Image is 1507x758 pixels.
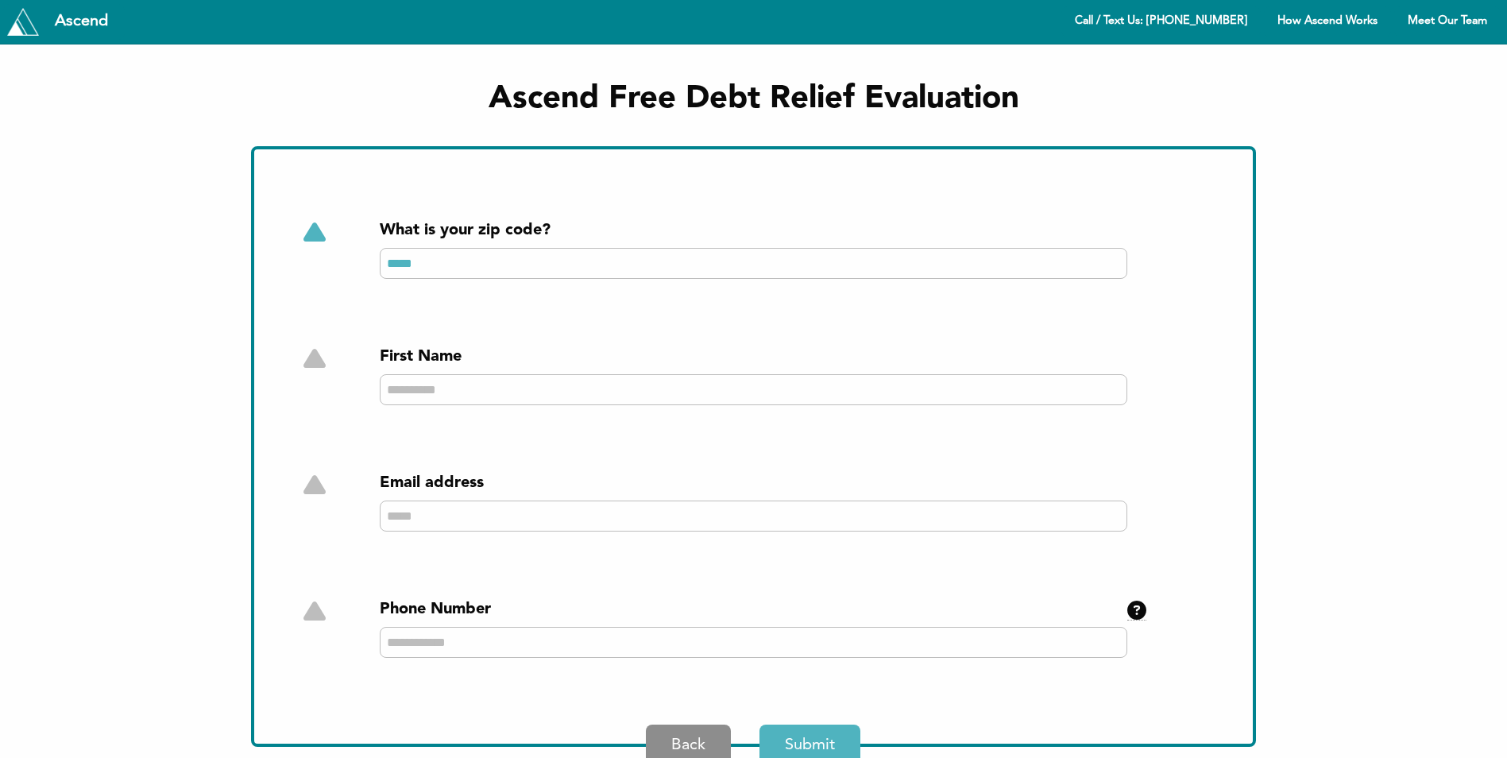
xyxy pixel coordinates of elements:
a: Meet Our Team [1394,6,1501,37]
a: Call / Text Us: [PHONE_NUMBER] [1061,6,1261,37]
div: What is your zip code? [380,219,1127,242]
h1: Ascend Free Debt Relief Evaluation [489,77,1019,122]
div: Phone Number [380,598,1127,621]
div: First Name [380,346,1127,368]
img: Tryascend.com [7,8,39,35]
a: Tryascend.com Ascend [3,4,125,39]
div: Email address [380,472,1127,494]
a: How Ascend Works [1264,6,1391,37]
div: Ascend [42,14,121,29]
